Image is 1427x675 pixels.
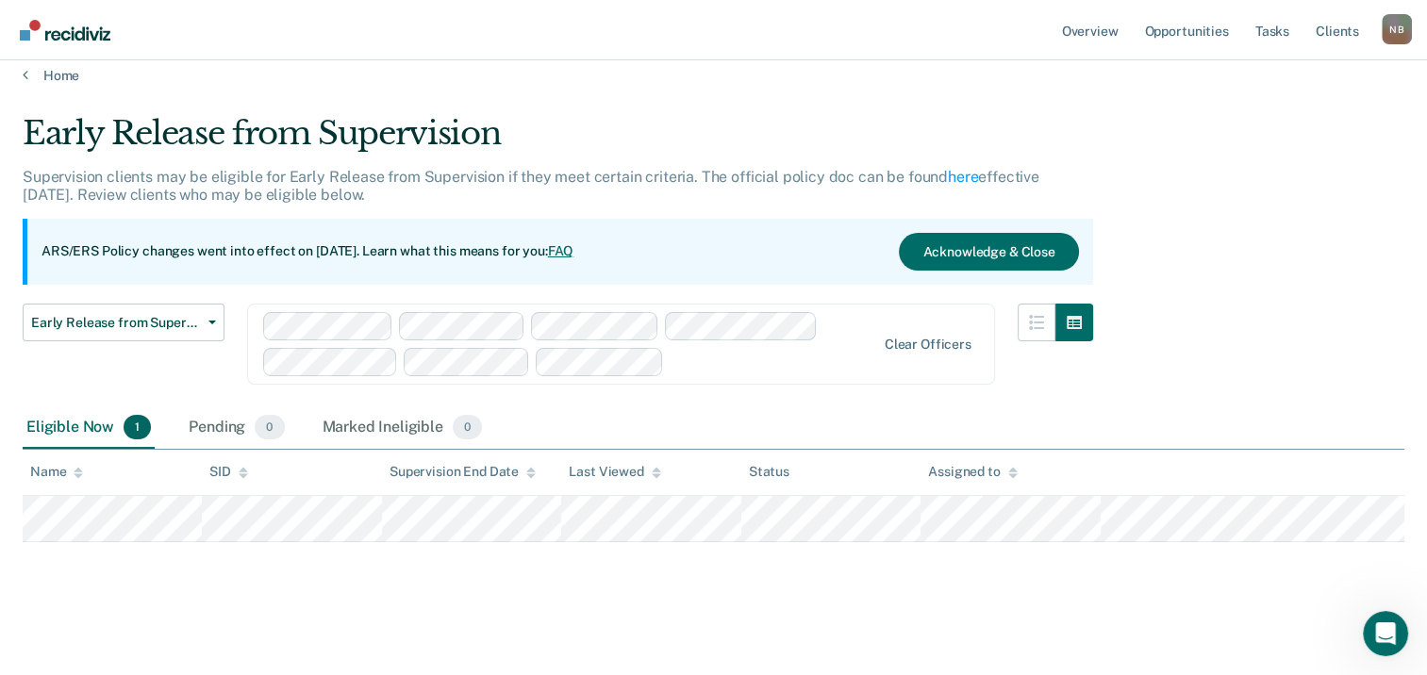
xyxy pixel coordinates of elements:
a: Home [23,67,1404,84]
span: Early Release from Supervision [31,315,201,331]
div: Marked Ineligible0 [319,407,487,449]
div: Assigned to [928,464,1017,480]
div: Last Viewed [569,464,660,480]
div: Supervision End Date [390,464,536,480]
img: Recidiviz [20,20,110,41]
div: SID [209,464,248,480]
p: Supervision clients may be eligible for Early Release from Supervision if they meet certain crite... [23,168,1039,204]
div: Clear officers [885,337,971,353]
button: Early Release from Supervision [23,304,224,341]
button: Acknowledge & Close [899,233,1078,271]
div: Early Release from Supervision [23,114,1093,168]
a: FAQ [548,243,574,258]
div: Name [30,464,83,480]
div: Eligible Now1 [23,407,155,449]
iframe: Intercom live chat [1363,611,1408,656]
div: Status [749,464,789,480]
a: here [948,168,978,186]
span: 0 [255,415,284,439]
button: Profile dropdown button [1382,14,1412,44]
div: N B [1382,14,1412,44]
div: Pending0 [185,407,288,449]
span: 1 [124,415,151,439]
p: ARS/ERS Policy changes went into effect on [DATE]. Learn what this means for you: [41,242,573,261]
span: 0 [453,415,482,439]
